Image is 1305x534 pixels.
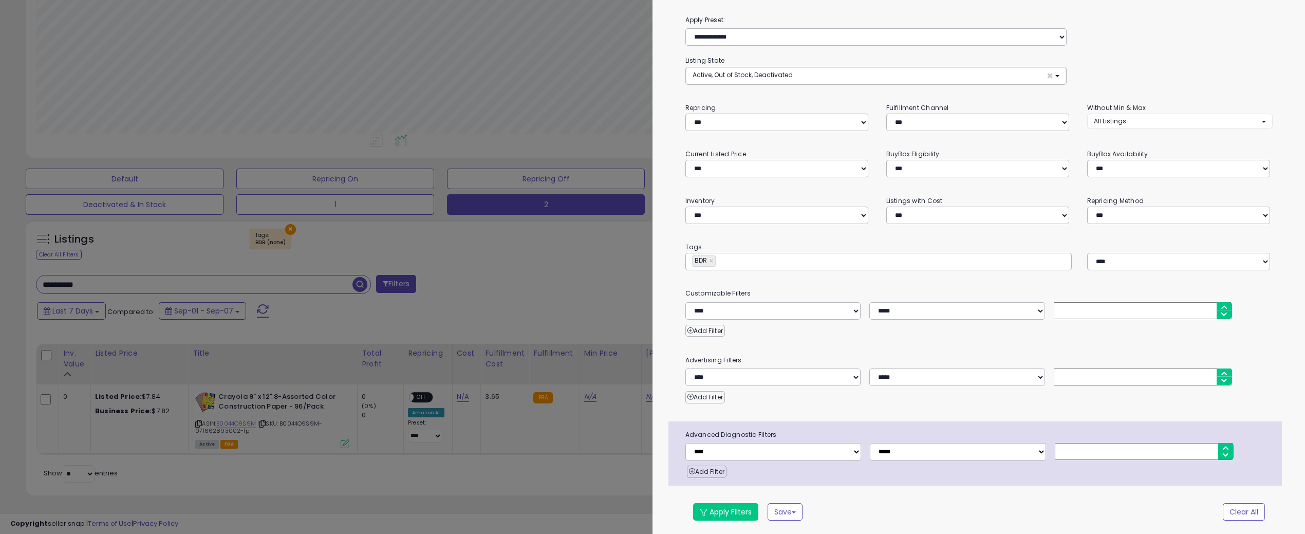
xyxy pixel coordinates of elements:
[685,325,725,337] button: Add Filter
[693,503,758,521] button: Apply Filters
[693,256,707,265] span: BDR
[1087,103,1146,112] small: Without Min & Max
[693,70,793,79] span: Active, Out of Stock, Deactivated
[685,56,725,65] small: Listing State
[678,429,1282,440] span: Advanced Diagnostic Filters
[1087,114,1273,128] button: All Listings
[685,150,746,158] small: Current Listed Price
[678,242,1280,253] small: Tags
[1223,503,1265,521] button: Clear All
[886,103,949,112] small: Fulfillment Channel
[678,288,1280,299] small: Customizable Filters
[678,14,1280,26] label: Apply Preset:
[1047,70,1053,81] span: ×
[1087,150,1148,158] small: BuyBox Availability
[687,466,726,478] button: Add Filter
[886,196,943,205] small: Listings with Cost
[710,256,716,266] a: ×
[768,503,803,521] button: Save
[678,355,1280,366] small: Advertising Filters
[685,391,725,403] button: Add Filter
[685,103,716,112] small: Repricing
[1087,196,1144,205] small: Repricing Method
[886,150,940,158] small: BuyBox Eligibility
[1094,117,1126,125] span: All Listings
[685,196,715,205] small: Inventory
[686,67,1067,84] button: Active, Out of Stock, Deactivated ×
